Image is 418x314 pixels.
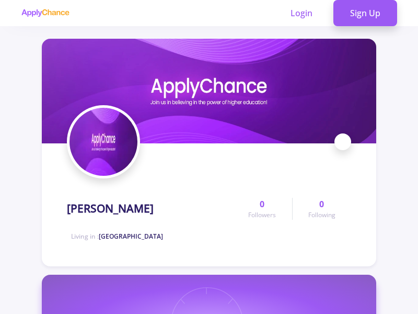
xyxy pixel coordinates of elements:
span: 0 [260,198,264,210]
img: applychance logo text only [21,9,69,17]
span: Following [308,210,335,220]
a: 0Following [292,198,351,220]
h1: [PERSON_NAME] [67,202,154,215]
a: 0Followers [233,198,292,220]
span: [GEOGRAPHIC_DATA] [99,232,163,241]
span: Living in : [71,232,163,241]
img: Atiye Kalaliavatar [69,108,137,176]
img: Atiye Kalalicover image [42,39,376,143]
span: Followers [248,210,276,220]
span: 0 [319,198,324,210]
